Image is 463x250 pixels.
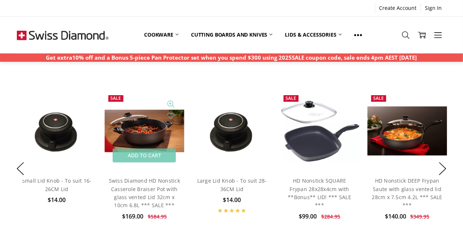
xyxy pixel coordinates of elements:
[385,212,406,220] span: $140.00
[436,157,450,180] button: Next
[288,177,351,209] a: HD Nonstick SQUARE Frypan 28x28x4cm with **Bonus** LID! *** SALE ***
[376,149,439,163] a: Add to Cart
[367,107,447,156] img: HD Nonstick DEEP Frypan Saute with glass vented lid 28cm x 7.5cm 4.2L *** SALE ***
[279,27,348,43] a: Lids & Accessories
[199,92,264,171] img: Large Lid Knob - To suit 28-36CM Lid
[113,149,176,163] a: Add to Cart
[223,196,241,204] span: $14.00
[185,27,279,43] a: Cutting boards and knives
[110,95,121,101] span: Sale
[348,27,368,43] a: Show All
[104,110,184,152] img: Swiss Diamond HD Nonstick Casserole Braiser Pot with glass vented Lid 32cm x 10cm 6.8L *** SALE ***
[280,100,359,162] img: HD Nonstick SQUARE Frypan 28x28x4cm with **Bonus** LID! *** SALE ***
[372,177,443,209] a: HD Nonstick DEEP Frypan Saute with glass vented lid 28cm x 7.5cm 4.2L *** SALE ***
[373,95,384,101] span: Sale
[192,92,272,171] a: Large Lid Knob - To suit 28-36CM Lid
[286,95,296,101] span: Sale
[367,92,447,171] a: HD Nonstick DEEP Frypan Saute with glass vented lid 28cm x 7.5cm 4.2L *** SALE ***
[148,213,167,220] span: $584.95
[321,213,340,220] span: $284.95
[375,3,421,13] a: Create Account
[288,149,351,163] a: Add to Cart
[48,196,66,204] span: $14.00
[138,27,185,43] a: Cookware
[13,157,27,180] button: Previous
[109,177,180,209] a: Swiss Diamond HD Nonstick Casserole Braiser Pot with glass vented Lid 32cm x 10cm 6.8L *** SALE ***
[201,149,264,163] a: Add to Cart
[280,92,359,171] a: HD Nonstick SQUARE Frypan 28x28x4cm with **Bonus** LID! *** SALE ***
[17,92,96,171] a: Small Lid Knob - To suit 16-26CM Lid
[46,53,417,62] p: Get extra10% off and a Bonus 5-piece Pan Protector set when you spend $300 using 2025SALE coupon ...
[25,149,88,163] a: Add to Cart
[421,3,446,13] a: Sign In
[299,212,317,220] span: $99.00
[104,92,184,171] a: Swiss Diamond HD Nonstick Casserole Braiser Pot with glass vented Lid 32cm x 10cm 6.8L *** SALE ***
[24,92,89,171] img: Small Lid Knob - To suit 16-26CM Lid
[411,213,430,220] span: $349.95
[22,177,92,192] a: Small Lid Knob - To suit 16-26CM Lid
[17,17,109,53] img: Free Shipping On Every Order
[122,212,143,220] span: $169.00
[197,177,267,192] a: Large Lid Knob - To suit 28-36CM Lid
